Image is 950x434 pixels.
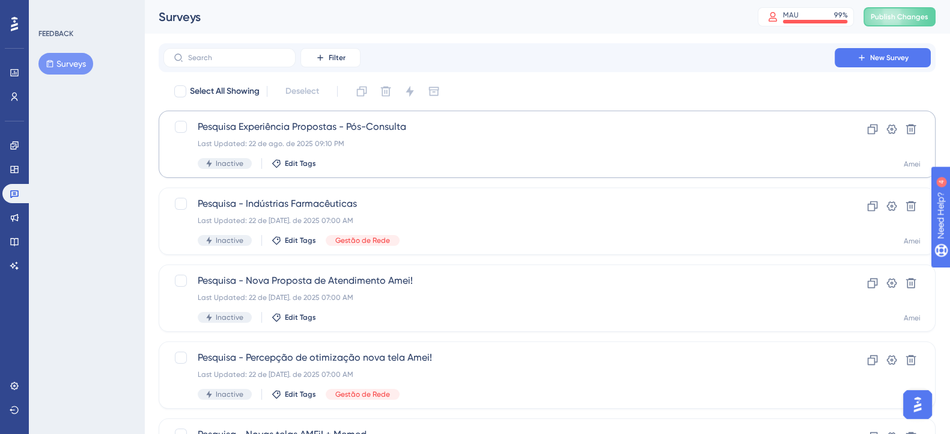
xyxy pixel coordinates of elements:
div: Last Updated: 22 de ago. de 2025 09:10 PM [198,139,800,148]
button: Surveys [38,53,93,75]
span: Edit Tags [285,390,316,399]
span: Deselect [285,84,319,99]
span: Edit Tags [285,236,316,245]
button: Edit Tags [272,313,316,322]
span: Pesquisa - Percepção de otimização nova tela Amei! [198,350,800,365]
div: 4 [84,6,87,16]
span: Gestão de Rede [335,390,390,399]
div: FEEDBACK [38,29,73,38]
button: Edit Tags [272,236,316,245]
input: Search [188,53,285,62]
span: Select All Showing [190,84,260,99]
span: Filter [329,53,346,63]
span: Edit Tags [285,159,316,168]
span: Edit Tags [285,313,316,322]
span: Pesquisa Experiência Propostas - Pós-Consulta [198,120,800,134]
iframe: UserGuiding AI Assistant Launcher [900,387,936,423]
span: Inactive [216,236,243,245]
div: Amei [904,236,921,246]
div: Amei [904,313,921,323]
span: Pesquisa - Nova Proposta de Atendimento Amei! [198,274,800,288]
button: Filter [300,48,361,67]
span: Pesquisa - Indústrias Farmacêuticas [198,197,800,211]
span: Inactive [216,390,243,399]
button: Edit Tags [272,390,316,399]
div: 99 % [834,10,848,20]
span: New Survey [870,53,909,63]
span: Inactive [216,313,243,322]
span: Gestão de Rede [335,236,390,245]
button: Edit Tags [272,159,316,168]
div: Amei [904,390,921,400]
div: Last Updated: 22 de [DATE]. de 2025 07:00 AM [198,293,800,302]
span: Inactive [216,159,243,168]
button: New Survey [835,48,931,67]
span: Need Help? [28,3,75,17]
div: MAU [783,10,799,20]
button: Deselect [275,81,330,102]
div: Last Updated: 22 de [DATE]. de 2025 07:00 AM [198,216,800,225]
button: Publish Changes [863,7,936,26]
div: Last Updated: 22 de [DATE]. de 2025 07:00 AM [198,370,800,379]
span: Publish Changes [871,12,928,22]
div: Amei [904,159,921,169]
div: Surveys [159,8,728,25]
